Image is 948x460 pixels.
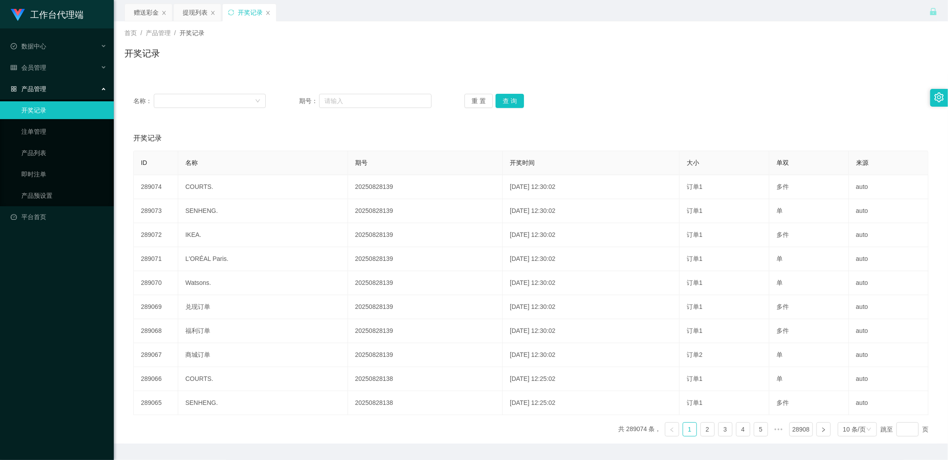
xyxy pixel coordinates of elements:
[683,422,697,436] li: 1
[736,422,750,436] li: 4
[503,271,680,295] td: [DATE] 12:30:02
[348,367,503,391] td: 20250828138
[849,367,928,391] td: auto
[140,29,142,36] span: /
[849,295,928,319] td: auto
[178,223,348,247] td: IKEA.
[348,295,503,319] td: 20250828139
[687,207,703,214] span: 订单1
[178,247,348,271] td: L'ORÉAL Paris.
[776,399,789,406] span: 多件
[21,165,107,183] a: 即时注单
[843,423,866,436] div: 10 条/页
[866,427,872,433] i: 图标: down
[849,199,928,223] td: auto
[134,247,178,271] td: 289071
[11,64,46,71] span: 会员管理
[348,271,503,295] td: 20250828139
[849,343,928,367] td: auto
[618,422,661,436] li: 共 289074 条，
[754,423,768,436] a: 5
[849,271,928,295] td: auto
[772,422,786,436] li: 向后 5 页
[687,375,703,382] span: 订单1
[503,247,680,271] td: [DATE] 12:30:02
[348,199,503,223] td: 20250828139
[464,94,493,108] button: 重 置
[503,175,680,199] td: [DATE] 12:30:02
[238,4,263,21] div: 开奖记录
[134,4,159,21] div: 赠送彩金
[701,423,714,436] a: 2
[700,422,715,436] li: 2
[503,343,680,367] td: [DATE] 12:30:02
[776,303,789,310] span: 多件
[299,96,319,106] span: 期号：
[133,96,154,106] span: 名称：
[228,9,234,16] i: 图标: sync
[816,422,831,436] li: 下一页
[687,231,703,238] span: 订单1
[185,159,198,166] span: 名称
[348,175,503,199] td: 20250828139
[687,255,703,262] span: 订单1
[124,47,160,60] h1: 开奖记录
[776,231,789,238] span: 多件
[134,343,178,367] td: 289067
[776,375,783,382] span: 单
[776,351,783,358] span: 单
[687,399,703,406] span: 订单1
[11,208,107,226] a: 图标: dashboard平台首页
[929,8,937,16] i: 图标: lock
[687,327,703,334] span: 订单1
[11,85,46,92] span: 产品管理
[319,94,432,108] input: 请输入
[174,29,176,36] span: /
[134,391,178,415] td: 289065
[510,159,535,166] span: 开奖时间
[776,159,789,166] span: 单双
[178,367,348,391] td: COURTS.
[821,427,826,432] i: 图标: right
[178,175,348,199] td: COURTS.
[178,391,348,415] td: SENHENG.
[178,343,348,367] td: 商城订单
[503,199,680,223] td: [DATE] 12:30:02
[880,422,928,436] div: 跳至 页
[348,343,503,367] td: 20250828139
[687,159,699,166] span: 大小
[134,319,178,343] td: 289068
[178,271,348,295] td: Watsons.
[776,327,789,334] span: 多件
[11,43,17,49] i: 图标: check-circle-o
[134,271,178,295] td: 289070
[665,422,679,436] li: 上一页
[719,423,732,436] a: 3
[11,86,17,92] i: 图标: appstore-o
[790,423,812,436] a: 28908
[776,279,783,286] span: 单
[134,199,178,223] td: 289073
[856,159,868,166] span: 来源
[133,133,162,144] span: 开奖记录
[134,367,178,391] td: 289066
[180,29,204,36] span: 开奖记录
[849,247,928,271] td: auto
[178,295,348,319] td: 兑现订单
[348,391,503,415] td: 20250828138
[849,391,928,415] td: auto
[183,4,208,21] div: 提现列表
[776,183,789,190] span: 多件
[776,207,783,214] span: 单
[789,422,813,436] li: 28908
[348,247,503,271] td: 20250828139
[503,223,680,247] td: [DATE] 12:30:02
[146,29,171,36] span: 产品管理
[265,10,271,16] i: 图标: close
[687,183,703,190] span: 订单1
[503,367,680,391] td: [DATE] 12:25:02
[21,123,107,140] a: 注单管理
[776,255,783,262] span: 单
[161,10,167,16] i: 图标: close
[718,422,732,436] li: 3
